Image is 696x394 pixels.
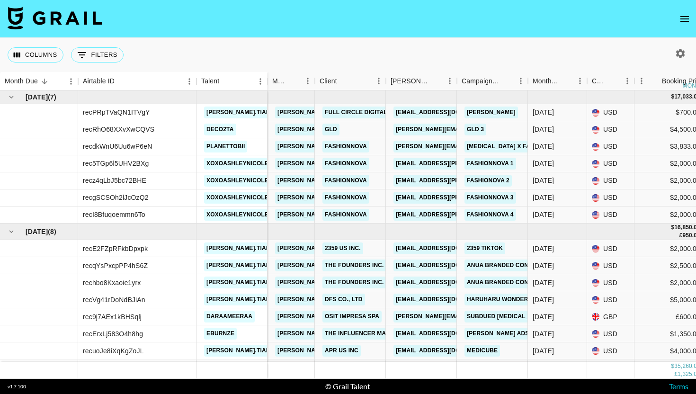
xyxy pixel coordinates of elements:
button: Menu [372,74,386,88]
div: Manager [272,72,287,90]
a: Subdued [MEDICAL_DATA] [464,311,548,322]
a: [PERSON_NAME][EMAIL_ADDRESS][DOMAIN_NAME] [275,175,429,187]
a: [PERSON_NAME] [464,107,518,118]
a: [EMAIL_ADDRESS][DOMAIN_NAME] [393,294,500,305]
a: [PERSON_NAME].tiara1 [204,242,280,254]
a: [PERSON_NAME][EMAIL_ADDRESS][DOMAIN_NAME] [275,345,429,357]
div: recErxLj583O4h8hg [83,329,143,339]
a: [EMAIL_ADDRESS][DOMAIN_NAME] [393,277,500,288]
div: recgSCSOh2lJcOzQ2 [83,193,149,202]
a: Fashionnova [322,209,369,221]
span: [DATE] [26,227,48,236]
div: USD [587,138,634,155]
div: recuoJe8iXqKgZoJL [83,346,144,356]
div: Aug '25 [533,176,554,185]
button: Menu [443,74,457,88]
span: ( 7 ) [48,92,56,102]
div: Month Due [528,72,587,90]
div: recdkWnU6Uu6wP6eN [83,142,152,151]
div: Campaign (Type) [457,72,528,90]
div: USD [587,172,634,189]
a: Fashionnova [322,175,369,187]
div: Talent [201,72,219,90]
a: [EMAIL_ADDRESS][DOMAIN_NAME] [393,328,500,340]
a: [PERSON_NAME][EMAIL_ADDRESS][PERSON_NAME][DOMAIN_NAME] [393,124,597,135]
div: Aug '25 [533,210,554,219]
button: Menu [634,74,649,88]
a: xoxoashleynicole [204,175,271,187]
div: USD [587,104,634,121]
div: recz4qLbJ5bc72BHE [83,176,146,185]
div: recqYsPxcpPP4hS6Z [83,261,148,270]
div: Booker [386,72,457,90]
a: [PERSON_NAME][EMAIL_ADDRESS][DOMAIN_NAME] [275,192,429,204]
a: xoxoashleynicole [204,158,271,170]
button: Sort [649,74,662,88]
a: [PERSON_NAME][EMAIL_ADDRESS][DOMAIN_NAME] [275,209,429,221]
a: [PERSON_NAME][EMAIL_ADDRESS][DOMAIN_NAME] [275,124,429,135]
a: Fashionnova 1 [464,158,516,170]
div: recE2FZpRFkbDpxpk [83,244,148,253]
button: hide children [5,90,18,104]
div: Jul '25 [533,244,554,253]
a: [EMAIL_ADDRESS][DOMAIN_NAME] [393,260,500,271]
a: [EMAIL_ADDRESS][DOMAIN_NAME] [393,345,500,357]
a: deco2ta [204,124,236,135]
a: [EMAIL_ADDRESS][PERSON_NAME][DOMAIN_NAME] [393,209,548,221]
div: USD [587,189,634,206]
div: USD [587,291,634,308]
a: Fashionnova [322,141,369,152]
div: Currency [587,72,634,90]
div: rec5TGp6l5UHV2BXg [83,159,149,168]
a: eburnze [204,328,237,340]
a: Fashionnova [322,192,369,204]
div: USD [587,274,634,291]
a: [PERSON_NAME][EMAIL_ADDRESS][DOMAIN_NAME] [393,311,548,322]
a: OSIT IMPRESA SPA [322,311,382,322]
div: v 1.7.100 [8,384,26,390]
div: USD [587,257,634,274]
a: [PERSON_NAME] Ads [464,328,531,340]
a: Fashionnova 3 [464,192,516,204]
a: [PERSON_NAME][EMAIL_ADDRESS][DOMAIN_NAME] [275,311,429,322]
button: Menu [301,74,315,88]
a: daraameeraa [204,311,255,322]
button: Sort [337,74,350,88]
a: Anua Branded Content (ANUAUS0592) [464,260,589,271]
div: USD [587,342,634,359]
a: xoxoashleynicole [204,192,271,204]
button: Menu [253,74,268,89]
div: USD [587,155,634,172]
a: 2359 US Inc. [322,242,363,254]
div: Jul '25 [533,278,554,287]
div: Currency [592,72,607,90]
div: Client [320,72,337,90]
div: Jul '25 [533,261,554,270]
button: Sort [115,75,128,88]
div: Jul '25 [533,312,554,322]
a: [PERSON_NAME][EMAIL_ADDRESS][DOMAIN_NAME] [275,158,429,170]
a: THE FOUNDERS INC. [322,277,386,288]
div: USD [587,206,634,224]
a: The Influencer Marketing Factory [322,328,443,340]
div: Month Due [533,72,560,90]
div: $ [671,93,674,101]
div: Jul '25 [533,329,554,339]
button: Sort [219,75,232,88]
button: Menu [514,74,528,88]
a: DFS Co., Ltd [322,294,365,305]
span: [DATE] [26,92,48,102]
button: open drawer [675,9,694,28]
a: GLD [322,124,339,135]
button: Show filters [71,47,124,63]
button: Sort [560,74,573,88]
div: $ [671,362,674,370]
a: [PERSON_NAME].tiara1 [204,260,280,271]
div: recPRpTVaQN1ITVgY [83,107,150,117]
div: Aug '25 [533,159,554,168]
button: Sort [607,74,620,88]
div: Campaign (Type) [462,72,500,90]
a: Fashionnova [322,158,369,170]
a: THE FOUNDERS INC. [322,260,386,271]
div: GBP [587,359,634,376]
